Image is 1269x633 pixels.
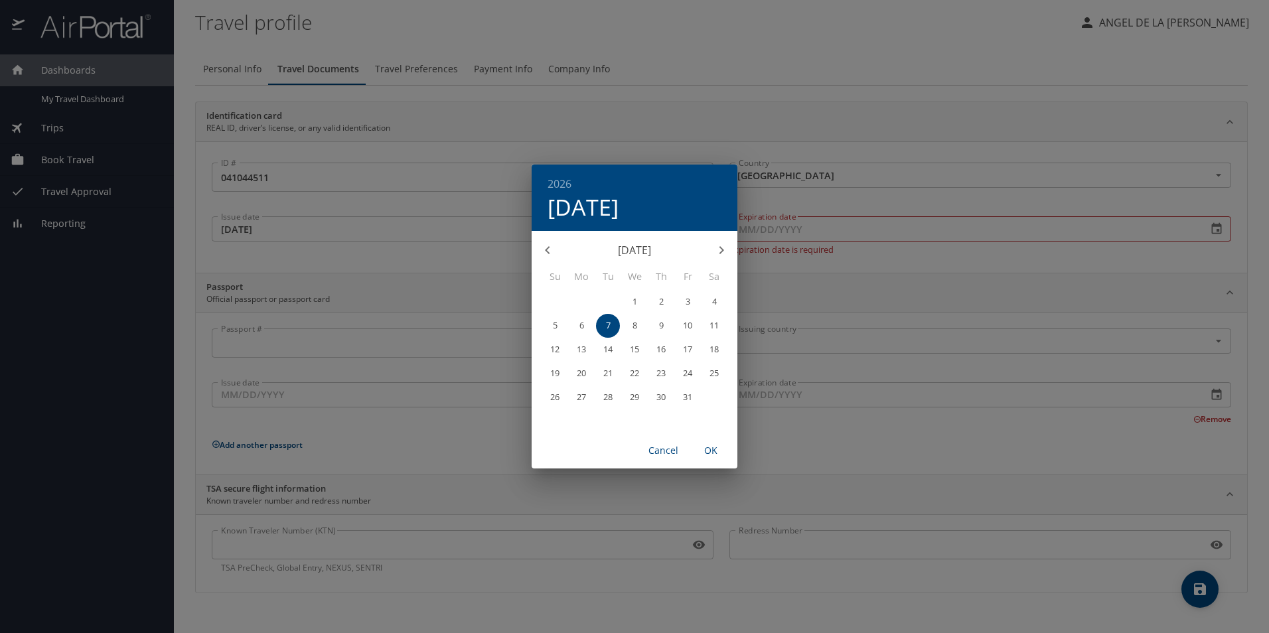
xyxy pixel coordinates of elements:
[569,314,593,338] button: 6
[550,369,560,378] p: 19
[649,386,673,409] button: 30
[550,393,560,401] p: 26
[656,369,666,378] p: 23
[623,362,646,386] button: 22
[647,443,679,459] span: Cancel
[553,321,558,330] p: 5
[633,321,637,330] p: 8
[596,269,620,284] span: Tu
[695,443,727,459] span: OK
[676,290,700,314] button: 3
[596,338,620,362] button: 14
[603,393,613,401] p: 28
[676,314,700,338] button: 10
[702,290,726,314] button: 4
[577,345,586,354] p: 13
[649,314,673,338] button: 9
[709,321,719,330] p: 11
[709,345,719,354] p: 18
[649,362,673,386] button: 23
[712,297,717,306] p: 4
[659,321,664,330] p: 9
[702,362,726,386] button: 25
[577,393,586,401] p: 27
[550,345,560,354] p: 12
[577,369,586,378] p: 20
[623,314,646,338] button: 8
[649,269,673,284] span: Th
[603,369,613,378] p: 21
[569,362,593,386] button: 20
[633,297,637,306] p: 1
[683,369,692,378] p: 24
[676,269,700,284] span: Fr
[649,338,673,362] button: 16
[656,393,666,401] p: 30
[676,386,700,409] button: 31
[676,338,700,362] button: 17
[596,362,620,386] button: 21
[676,362,700,386] button: 24
[623,290,646,314] button: 1
[656,345,666,354] p: 16
[548,193,619,221] button: [DATE]
[606,321,611,330] p: 7
[623,338,646,362] button: 15
[543,314,567,338] button: 5
[630,393,639,401] p: 29
[569,338,593,362] button: 13
[683,345,692,354] p: 17
[683,393,692,401] p: 31
[543,386,567,409] button: 26
[596,386,620,409] button: 28
[543,338,567,362] button: 12
[569,269,593,284] span: Mo
[548,175,571,193] button: 2026
[702,269,726,284] span: Sa
[603,345,613,354] p: 14
[563,242,706,258] p: [DATE]
[623,386,646,409] button: 29
[596,314,620,338] button: 7
[543,269,567,284] span: Su
[709,369,719,378] p: 25
[623,269,646,284] span: We
[702,338,726,362] button: 18
[690,439,732,463] button: OK
[642,439,684,463] button: Cancel
[702,314,726,338] button: 11
[686,297,690,306] p: 3
[683,321,692,330] p: 10
[659,297,664,306] p: 2
[569,386,593,409] button: 27
[649,290,673,314] button: 2
[543,362,567,386] button: 19
[630,369,639,378] p: 22
[630,345,639,354] p: 15
[579,321,584,330] p: 6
